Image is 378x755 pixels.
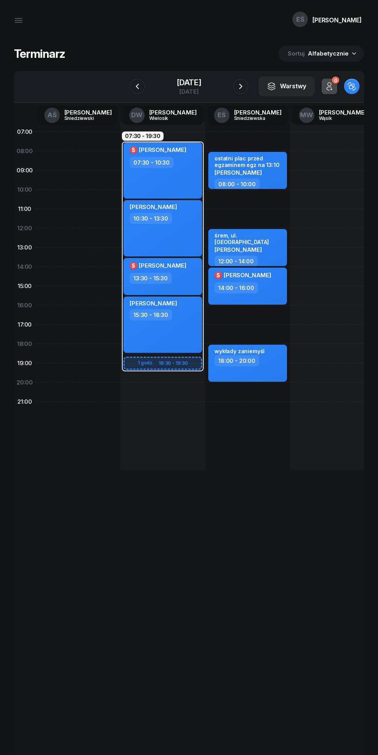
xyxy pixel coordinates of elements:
[319,110,366,115] div: [PERSON_NAME]
[278,46,364,62] button: Sortuj Alfabetycznie
[234,110,282,115] div: [PERSON_NAME]
[14,276,35,296] div: 15:00
[177,89,201,94] div: [DATE]
[224,271,271,279] span: [PERSON_NAME]
[308,50,349,57] span: Alfabetycznie
[139,262,186,269] span: [PERSON_NAME]
[149,116,186,121] div: Wielosik
[14,354,35,373] div: 19:00
[38,105,118,125] a: AŚ[PERSON_NAME]Śniedziewski
[214,282,258,293] div: 14:00 - 16:00
[132,147,135,153] span: $
[47,112,57,118] span: AŚ
[234,116,271,121] div: Śniedziewska
[312,17,362,23] div: [PERSON_NAME]
[130,309,172,320] div: 15:30 - 18:30
[130,157,174,168] div: 07:30 - 10:30
[14,296,35,315] div: 16:00
[214,348,265,354] div: wykłady zaniemyśl
[64,110,112,115] div: [PERSON_NAME]
[14,142,35,161] div: 08:00
[293,105,373,125] a: MW[PERSON_NAME]Wąsik
[267,81,306,91] div: Warstwy
[64,116,101,121] div: Śniedziewski
[288,49,306,59] span: Sortuj
[177,79,201,86] div: [DATE]
[14,199,35,219] div: 11:00
[214,169,262,176] span: [PERSON_NAME]
[14,122,35,142] div: 07:00
[139,146,186,153] span: [PERSON_NAME]
[130,203,177,211] span: [PERSON_NAME]
[300,112,313,118] span: MW
[214,179,260,190] div: 08:00 - 10:00
[214,256,258,267] div: 12:00 - 14:00
[14,238,35,257] div: 13:00
[123,105,203,125] a: DW[PERSON_NAME]Wielosik
[14,257,35,276] div: 14:00
[14,334,35,354] div: 18:00
[332,77,339,84] div: 0
[216,273,220,278] span: $
[130,213,172,224] div: 10:30 - 13:30
[14,47,65,61] h1: Terminarz
[208,105,288,125] a: EŚ[PERSON_NAME]Śniedziewska
[218,112,226,118] span: EŚ
[132,263,135,268] span: $
[149,110,197,115] div: [PERSON_NAME]
[296,16,304,23] span: EŚ
[322,79,337,94] button: 0
[214,232,282,245] div: śrem, ul. [GEOGRAPHIC_DATA]
[214,246,262,253] span: [PERSON_NAME]
[214,355,259,366] div: 18:00 - 20:00
[14,392,35,411] div: 21:00
[130,273,172,284] div: 13:30 - 15:30
[14,373,35,392] div: 20:00
[14,161,35,180] div: 09:00
[14,315,35,334] div: 17:00
[319,116,356,121] div: Wąsik
[214,155,282,168] div: ostatni plac przed egzaminem egz na 13:10
[130,300,177,307] span: [PERSON_NAME]
[258,76,315,96] button: Warstwy
[14,219,35,238] div: 12:00
[14,180,35,199] div: 10:00
[131,112,143,118] span: DW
